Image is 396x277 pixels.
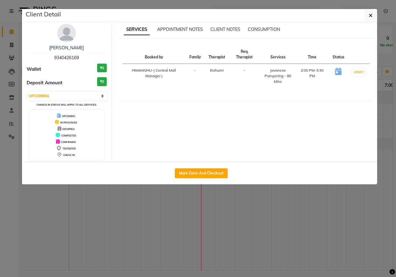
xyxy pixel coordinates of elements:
small: Change in status will apply to all services. [37,103,97,106]
span: DROPPED [62,128,75,131]
th: Family [186,45,205,64]
h3: ₹0 [97,77,107,86]
span: APPOINTMENT NOTES [157,27,203,32]
th: Services [260,45,295,64]
th: Status [329,45,348,64]
img: avatar [57,24,76,42]
span: IN PROGRESS [60,121,77,124]
th: Time [295,45,329,64]
button: Mark Done And Checkout [175,168,228,178]
span: CHECK-IN [63,153,75,157]
td: - [229,64,260,88]
span: CONFIRMED [61,141,76,144]
span: COMPLETED [61,134,76,137]
button: START [352,68,365,76]
th: Req. Therapist [229,45,260,64]
span: UPCOMING [62,115,75,118]
span: SERVICES [124,24,150,35]
span: CLIENT NOTES [210,27,240,32]
th: Booked by [123,45,186,64]
span: Wallet [27,66,41,73]
h3: ₹0 [97,64,107,73]
td: HIMANSHU-( Central Mall Manager ) [123,64,186,88]
span: Deposit Amount [27,79,62,86]
span: TENTATIVE [62,147,76,150]
td: - [186,64,205,88]
span: Eishumi [210,68,224,73]
a: [PERSON_NAME] [49,45,84,51]
th: Therapist [205,45,229,64]
span: CONSUMPTION [248,27,280,32]
td: 2:00 PM-3:30 PM [295,64,329,88]
h5: Client Detail [26,10,61,19]
div: Javanese Pampering - 90 Mins [264,68,292,84]
span: 9340426169 [54,55,79,61]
